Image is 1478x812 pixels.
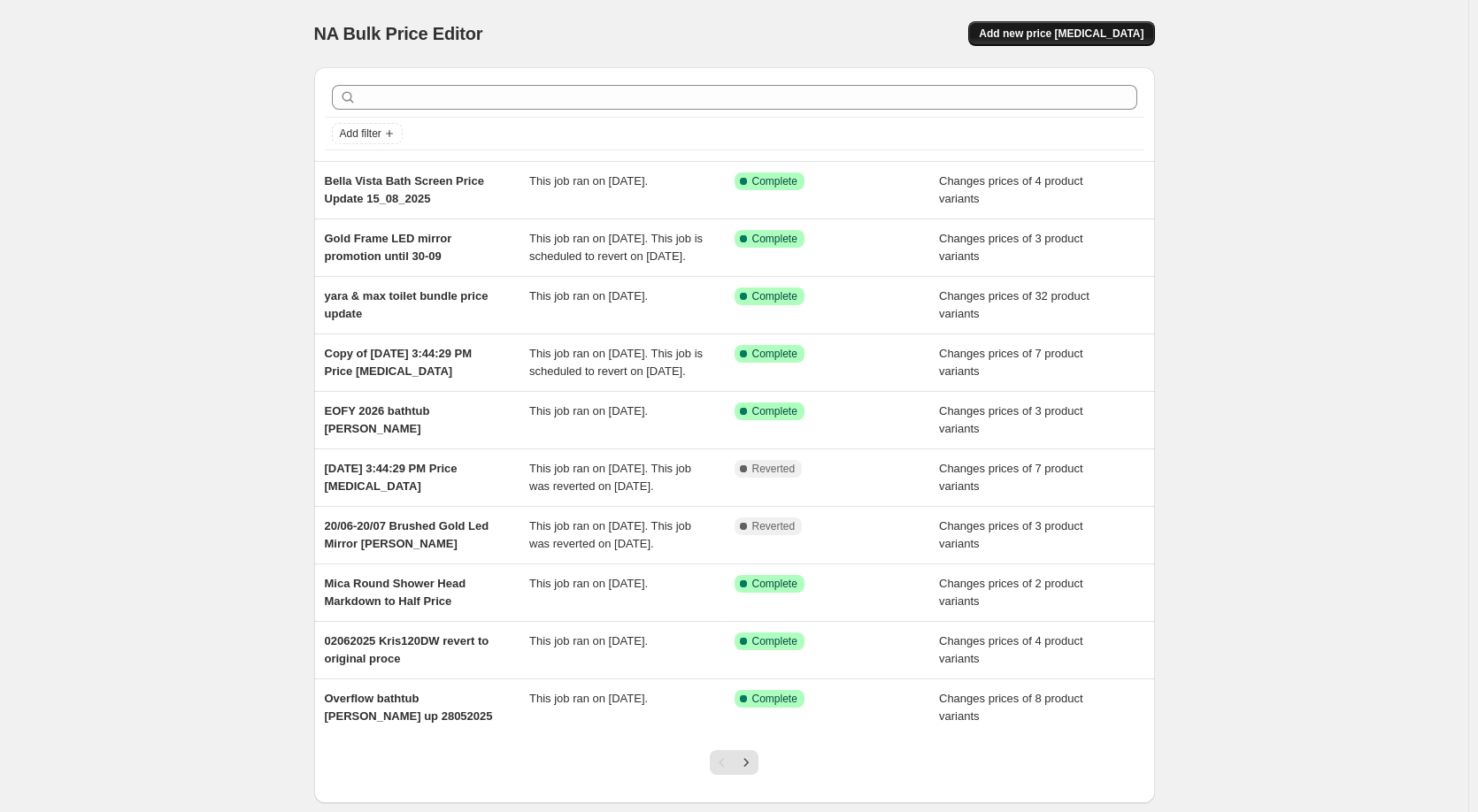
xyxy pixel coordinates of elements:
span: This job ran on [DATE]. This job is scheduled to revert on [DATE]. [529,232,703,263]
span: This job ran on [DATE]. [529,577,648,590]
span: yara & max toilet bundle price update [325,289,489,320]
nav: Pagination [710,750,758,775]
span: Changes prices of 4 product variants [939,174,1083,205]
span: This job ran on [DATE]. This job was reverted on [DATE]. [529,519,691,550]
span: Gold Frame LED mirror promotion until 30-09 [325,232,452,263]
span: Changes prices of 3 product variants [939,232,1083,263]
span: Complete [752,289,797,303]
span: Complete [752,692,797,706]
span: Mica Round Shower Head Markdown to Half Price [325,577,466,608]
span: Complete [752,174,797,188]
span: Complete [752,232,797,246]
span: Complete [752,347,797,361]
span: Changes prices of 32 product variants [939,289,1089,320]
span: NA Bulk Price Editor [314,24,483,43]
span: EOFY 2026 bathtub [PERSON_NAME] [325,404,430,435]
span: Changes prices of 4 product variants [939,634,1083,665]
span: Copy of [DATE] 3:44:29 PM Price [MEDICAL_DATA] [325,347,473,378]
span: Overflow bathtub [PERSON_NAME] up 28052025 [325,692,493,723]
span: This job ran on [DATE]. [529,174,648,188]
span: Changes prices of 8 product variants [939,692,1083,723]
span: [DATE] 3:44:29 PM Price [MEDICAL_DATA] [325,462,458,493]
button: Next [734,750,758,775]
span: Complete [752,404,797,418]
span: This job ran on [DATE]. [529,634,648,647]
span: Changes prices of 3 product variants [939,404,1083,435]
span: Changes prices of 2 product variants [939,577,1083,608]
span: This job ran on [DATE]. [529,289,648,303]
span: Reverted [752,462,796,476]
span: Add filter [340,126,381,141]
span: Bella Vista Bath Screen Price Update 15_08_2025 [325,174,484,205]
span: Complete [752,577,797,591]
span: Changes prices of 7 product variants [939,347,1083,378]
span: This job ran on [DATE]. This job was reverted on [DATE]. [529,462,691,493]
span: This job ran on [DATE]. [529,692,648,705]
span: Add new price [MEDICAL_DATA] [979,27,1143,41]
span: This job ran on [DATE]. [529,404,648,417]
span: Changes prices of 7 product variants [939,462,1083,493]
span: Changes prices of 3 product variants [939,519,1083,550]
span: 20/06-20/07 Brushed Gold Led Mirror [PERSON_NAME] [325,519,489,550]
span: 02062025 Kris120DW revert to original proce [325,634,489,665]
span: Complete [752,634,797,648]
span: This job ran on [DATE]. This job is scheduled to revert on [DATE]. [529,347,703,378]
button: Add filter [332,123,403,144]
button: Add new price [MEDICAL_DATA] [968,21,1154,46]
span: Reverted [752,519,796,533]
